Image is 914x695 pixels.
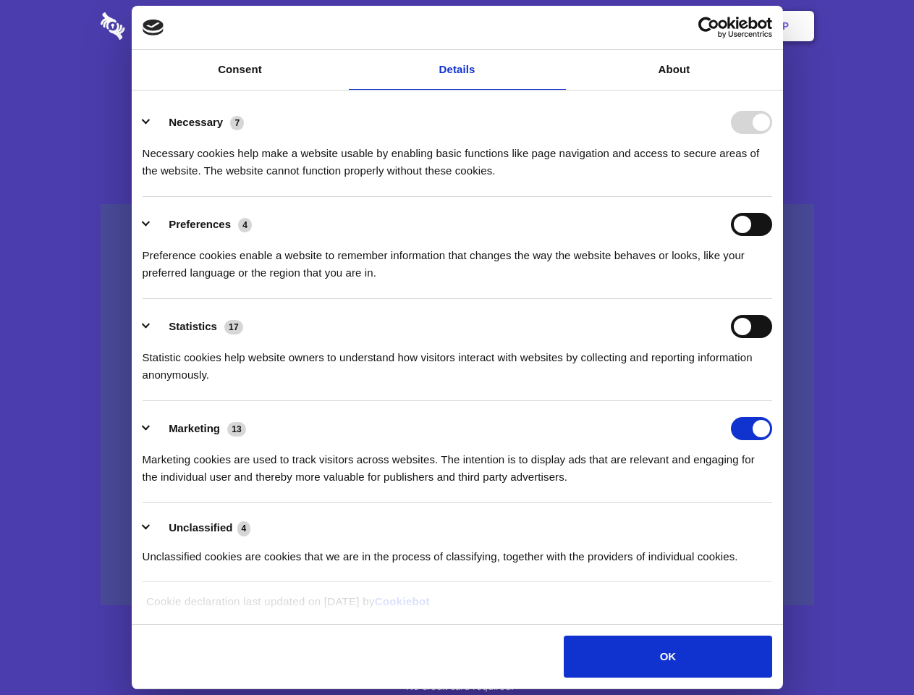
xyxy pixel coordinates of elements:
a: Wistia video thumbnail [101,204,814,606]
img: logo-wordmark-white-trans-d4663122ce5f474addd5e946df7df03e33cb6a1c49d2221995e7729f52c070b2.svg [101,12,224,40]
button: Preferences (4) [143,213,261,236]
a: Login [656,4,719,49]
button: Necessary (7) [143,111,253,134]
h1: Eliminate Slack Data Loss. [101,65,814,117]
img: logo [143,20,164,35]
label: Necessary [169,116,223,128]
button: OK [564,636,771,678]
span: 4 [238,218,252,232]
label: Statistics [169,320,217,332]
a: Contact [587,4,653,49]
div: Marketing cookies are used to track visitors across websites. The intention is to display ads tha... [143,440,772,486]
span: 13 [227,422,246,437]
div: Preference cookies enable a website to remember information that changes the way the website beha... [143,236,772,282]
button: Marketing (13) [143,417,255,440]
div: Unclassified cookies are cookies that we are in the process of classifying, together with the pro... [143,537,772,565]
a: Pricing [425,4,488,49]
iframe: Drift Widget Chat Controller [842,623,897,678]
a: Usercentrics Cookiebot - opens in a new window [646,17,772,38]
div: Cookie declaration last updated on [DATE] by [135,593,779,621]
a: Details [349,50,566,90]
button: Statistics (17) [143,315,253,338]
a: Cookiebot [375,595,430,607]
label: Marketing [169,422,220,434]
span: 17 [224,320,243,334]
h4: Auto-redaction of sensitive data, encrypted data sharing and self-destructing private chats. Shar... [101,132,814,180]
span: 4 [237,521,251,536]
div: Statistic cookies help website owners to understand how visitors interact with websites by collec... [143,338,772,384]
button: Unclassified (4) [143,519,260,537]
a: About [566,50,783,90]
div: Necessary cookies help make a website usable by enabling basic functions like page navigation and... [143,134,772,180]
a: Consent [132,50,349,90]
span: 7 [230,116,244,130]
label: Preferences [169,218,231,230]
